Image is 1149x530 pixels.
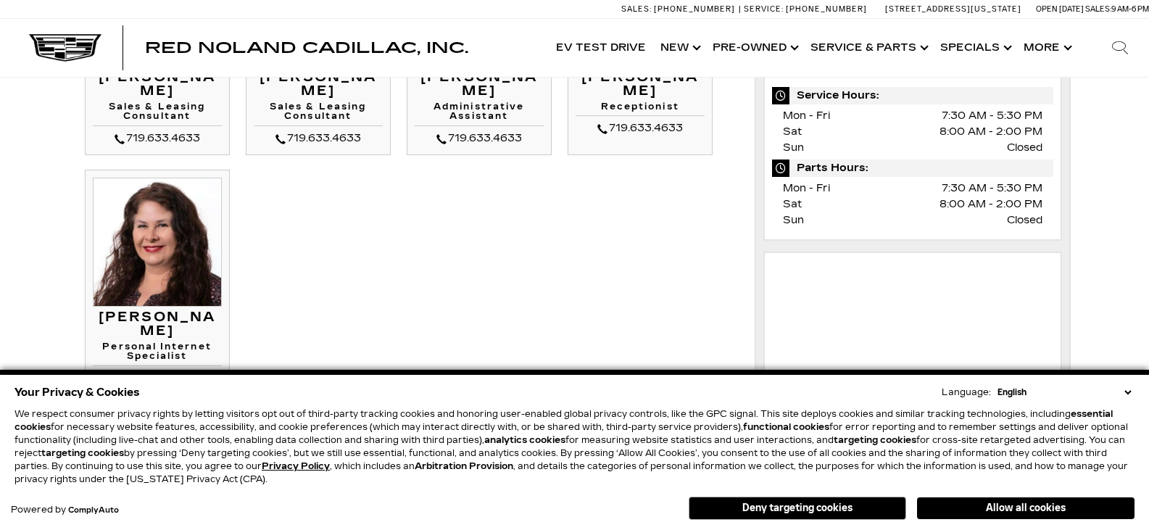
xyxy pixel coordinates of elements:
span: Mon - Fri [783,182,830,194]
h4: Administrative Assistant [415,102,544,125]
span: Mon - Fri [783,109,830,122]
h3: [PERSON_NAME] [93,310,222,339]
span: Your Privacy & Cookies [14,382,140,402]
span: 8:00 AM - 2:00 PM [939,124,1042,140]
span: Sat [783,198,802,210]
span: 7:30 AM - 5:30 PM [942,108,1042,124]
span: Sales: [1085,4,1111,14]
div: Powered by [11,505,119,515]
span: Sun [783,141,804,154]
h4: Sales & Leasing Consultant [93,102,222,125]
span: [PHONE_NUMBER] [786,4,867,14]
h3: [PERSON_NAME] [93,70,222,99]
div: Language: [942,388,991,397]
a: Service: [PHONE_NUMBER] [739,5,871,13]
div: 719.633.4633 [415,130,544,147]
h4: Sales & Leasing Consultant [254,102,383,125]
span: Closed [1007,212,1042,228]
a: Pre-Owned [705,19,803,77]
a: Specials [933,19,1016,77]
span: Service Hours: [772,87,1054,104]
button: Deny targeting cookies [689,497,906,520]
p: We respect consumer privacy rights by letting visitors opt out of third-party tracking cookies an... [14,407,1135,486]
h3: [PERSON_NAME] [576,70,705,99]
div: 719.633.4633 [254,130,383,147]
button: More [1016,19,1077,77]
a: ComplyAuto [68,506,119,515]
span: Red Noland Cadillac, Inc. [145,39,468,57]
strong: Arbitration Provision [415,461,513,471]
span: 9 AM-6 PM [1111,4,1149,14]
a: Red Noland Cadillac, Inc. [145,41,468,55]
span: 8:00 AM - 2:00 PM [939,196,1042,212]
a: [STREET_ADDRESS][US_STATE] [885,4,1021,14]
h3: [PERSON_NAME] [415,70,544,99]
strong: functional cookies [743,422,829,432]
h4: Personal Internet Specialist [93,342,222,365]
h4: Receptionist [576,102,705,116]
a: EV Test Drive [549,19,653,77]
a: Privacy Policy [262,461,330,471]
h3: [PERSON_NAME] [254,70,383,99]
span: Parts Hours: [772,160,1054,177]
button: Allow all cookies [917,497,1135,519]
a: Sales: [PHONE_NUMBER] [621,5,739,13]
select: Language Select [994,386,1135,399]
div: 719.633.4633 [93,130,222,147]
strong: targeting cookies [834,435,916,445]
span: Sun [783,214,804,226]
iframe: Dealer location map [772,260,1054,369]
a: Service & Parts [803,19,933,77]
span: Closed [1007,140,1042,156]
strong: targeting cookies [41,448,124,458]
a: New [653,19,705,77]
img: Cadillac Dark Logo with Cadillac White Text [29,34,101,62]
span: 7:30 AM - 5:30 PM [942,181,1042,196]
span: [PHONE_NUMBER] [654,4,735,14]
span: Service: [744,4,784,14]
span: Open [DATE] [1036,4,1084,14]
span: Sales: [621,4,652,14]
div: 719.633.4633 [576,120,705,137]
img: Carrie Mendoza [93,178,222,307]
span: Sat [783,125,802,138]
strong: analytics cookies [484,435,565,445]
